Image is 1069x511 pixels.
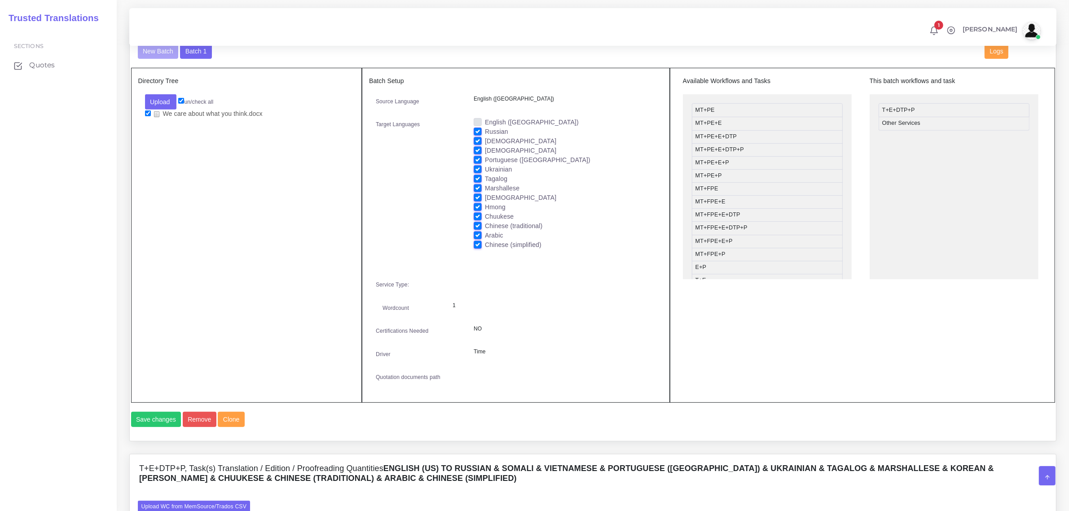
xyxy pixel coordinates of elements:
a: [PERSON_NAME]avatar [958,22,1044,40]
h4: T+E+DTP+P, Task(s) Translation / Edition / Proofreading Quantities [139,464,1047,483]
label: Tagalog [485,174,507,184]
label: Hmong [485,203,506,212]
li: MT+FPE [692,182,843,196]
a: Batch 1 [180,47,211,54]
li: T+E [692,274,843,287]
input: un/check all [178,98,184,104]
label: Wordcount [383,304,409,312]
button: Clone [218,412,245,427]
p: English ([GEOGRAPHIC_DATA]) [474,94,656,104]
span: Logs [990,48,1003,55]
label: un/check all [178,98,213,106]
li: MT+PE+E+DTP+P [692,143,843,157]
h5: Batch Setup [369,77,663,85]
a: We care about what you think.docx [151,110,266,118]
li: MT+FPE+E [692,195,843,209]
label: [DEMOGRAPHIC_DATA] [485,146,556,155]
a: Remove [183,412,218,427]
p: Time [474,347,656,357]
span: [PERSON_NAME] [963,26,1018,32]
li: MT+PE [692,103,843,117]
label: Service Type: [376,281,409,289]
label: Certifications Needed [376,327,429,335]
label: Driver [376,350,391,358]
a: Clone [218,412,246,427]
button: Upload [145,94,177,110]
h5: Directory Tree [138,77,355,85]
label: Russian [485,127,508,137]
label: English ([GEOGRAPHIC_DATA]) [485,118,579,127]
a: Quotes [7,56,110,75]
li: MT+FPE+E+P [692,235,843,248]
label: Chinese (simplified) [485,240,541,250]
img: avatar [1023,22,1041,40]
p: NO [474,324,656,334]
li: MT+FPE+P [692,248,843,261]
label: Chuukese [485,212,514,221]
button: Batch 1 [180,44,211,59]
a: Trusted Translations [2,11,99,26]
div: T+E+DTP+P, Task(s) Translation / Edition / Proofreading QuantitiesEnglish (US) TO Russian & Somal... [130,454,1056,493]
p: 1 [453,301,649,310]
h2: Trusted Translations [2,13,99,23]
span: 1 [934,21,943,30]
label: Chinese (traditional) [485,221,542,231]
label: Arabic [485,231,503,240]
label: Source Language [376,97,419,106]
label: Quotation documents path [376,373,440,381]
li: MT+FPE+E+DTP+P [692,221,843,235]
a: New Batch [138,47,179,54]
label: Portuguese ([GEOGRAPHIC_DATA]) [485,155,590,165]
li: MT+PE+E [692,117,843,130]
li: Other Services [879,117,1029,130]
li: MT+PE+P [692,169,843,183]
li: E+P [692,261,843,274]
span: Sections [14,43,44,49]
li: MT+PE+E+DTP [692,130,843,144]
h5: Available Workflows and Tasks [683,77,852,85]
span: Quotes [29,60,55,70]
button: Remove [183,412,216,427]
b: English (US) TO Russian & Somali & Vietnamese & Portuguese ([GEOGRAPHIC_DATA]) & Ukrainian & Taga... [139,464,994,483]
li: MT+PE+E+P [692,156,843,170]
label: Marshallese [485,184,519,193]
label: [DEMOGRAPHIC_DATA] [485,193,556,203]
a: 1 [926,26,942,35]
button: Save changes [131,412,181,427]
label: [DEMOGRAPHIC_DATA] [485,137,556,146]
label: Ukrainian [485,165,512,174]
h5: This batch workflows and task [870,77,1038,85]
button: Logs [985,44,1008,59]
li: T+E+DTP+P [879,103,1029,117]
li: MT+FPE+E+DTP [692,208,843,222]
label: Target Languages [376,120,420,128]
button: New Batch [138,44,179,59]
